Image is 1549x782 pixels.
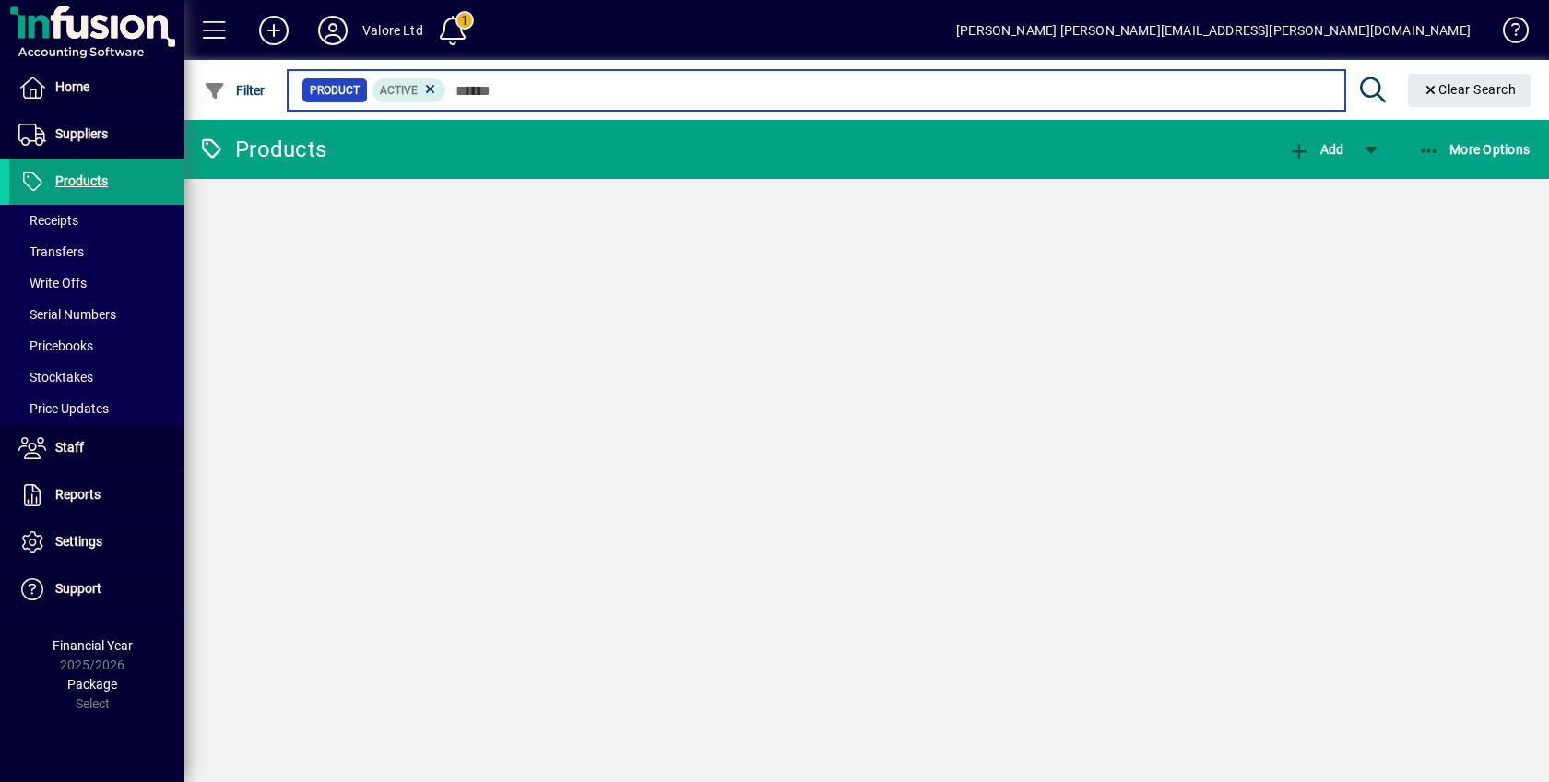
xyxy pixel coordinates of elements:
button: Add [1283,133,1348,166]
a: Settings [9,519,184,565]
span: Staff [55,440,84,455]
span: Products [55,173,108,188]
div: [PERSON_NAME] [PERSON_NAME][EMAIL_ADDRESS][PERSON_NAME][DOMAIN_NAME] [956,16,1471,45]
span: Reports [55,487,101,502]
span: Product [310,81,360,100]
button: Profile [303,14,362,47]
a: Transfers [9,236,184,267]
button: Filter [199,74,270,107]
span: Stocktakes [18,370,93,385]
span: Pricebooks [18,338,93,353]
div: Valore Ltd [362,16,423,45]
span: Receipts [18,213,78,228]
a: Receipts [9,205,184,236]
a: Knowledge Base [1489,4,1526,64]
span: Package [67,677,117,692]
span: Home [55,79,89,94]
span: Active [380,84,418,97]
button: Add [244,14,303,47]
span: Settings [55,534,102,549]
span: Price Updates [18,401,109,416]
a: Serial Numbers [9,299,184,330]
span: Financial Year [53,638,133,653]
mat-chip: Activation Status: Active [372,78,446,102]
a: Reports [9,472,184,518]
a: Staff [9,425,184,471]
a: Pricebooks [9,330,184,361]
a: Suppliers [9,112,184,158]
span: Serial Numbers [18,307,116,322]
button: Clear [1408,74,1531,107]
a: Write Offs [9,267,184,299]
a: Support [9,566,184,612]
button: More Options [1413,133,1535,166]
span: Clear Search [1423,82,1517,97]
span: Add [1288,142,1343,157]
span: Suppliers [55,126,108,141]
div: Products [198,135,326,164]
a: Price Updates [9,393,184,424]
span: Transfers [18,244,84,259]
span: Support [55,581,101,596]
span: Filter [204,83,266,98]
a: Stocktakes [9,361,184,393]
span: More Options [1418,142,1531,157]
span: Write Offs [18,276,87,290]
a: Home [9,65,184,111]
